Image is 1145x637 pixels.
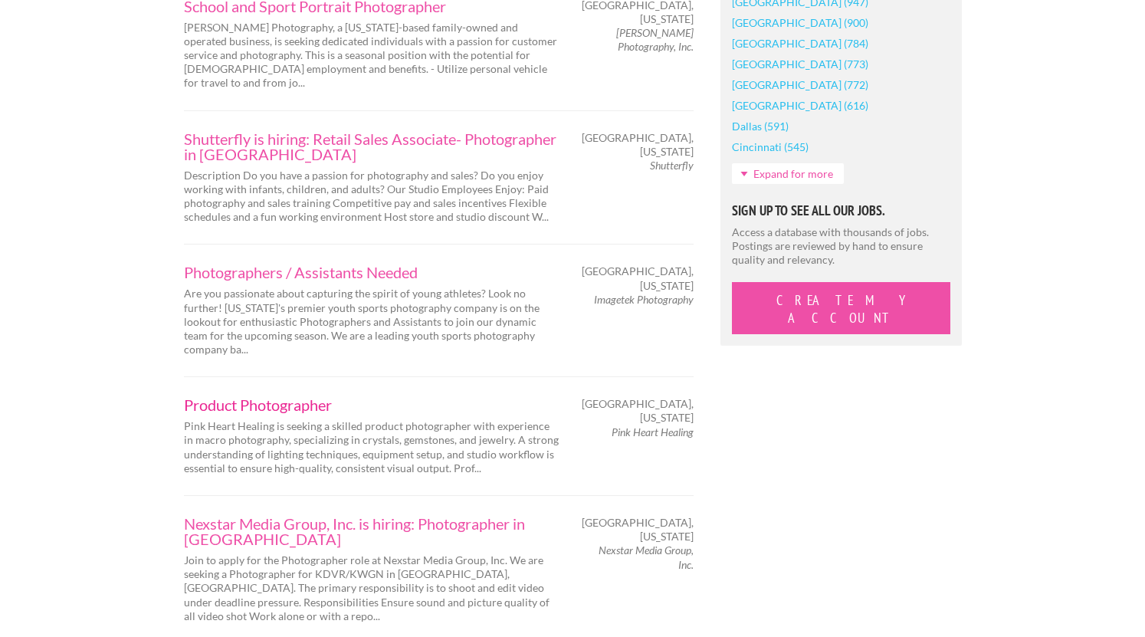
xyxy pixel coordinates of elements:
p: Access a database with thousands of jobs. Postings are reviewed by hand to ensure quality and rel... [732,225,950,268]
p: Description Do you have a passion for photography and sales? Do you enjoy working with infants, c... [184,169,559,225]
a: Dallas (591) [732,116,789,136]
em: Shutterfly [650,159,694,172]
a: Shutterfly is hiring: Retail Sales Associate- Photographer in [GEOGRAPHIC_DATA] [184,131,559,162]
span: [GEOGRAPHIC_DATA], [US_STATE] [582,397,694,425]
h5: Sign Up to See All Our Jobs. [732,204,950,218]
a: [GEOGRAPHIC_DATA] (616) [732,95,868,116]
a: Expand for more [732,163,844,184]
em: [PERSON_NAME] Photography, Inc. [616,26,694,53]
p: Join to apply for the Photographer role at Nexstar Media Group, Inc. We are seeking a Photographe... [184,553,559,623]
a: Cincinnati (545) [732,136,809,157]
a: [GEOGRAPHIC_DATA] (900) [732,12,868,33]
a: [GEOGRAPHIC_DATA] (784) [732,33,868,54]
p: Are you passionate about capturing the spirit of young athletes? Look no further! [US_STATE]'s pr... [184,287,559,356]
span: [GEOGRAPHIC_DATA], [US_STATE] [582,264,694,292]
button: Create My Account [732,282,950,334]
em: Imagetek Photography [594,293,694,306]
p: [PERSON_NAME] Photography, a [US_STATE]-based family-owned and operated business, is seeking dedi... [184,21,559,90]
em: Pink Heart Healing [612,425,694,438]
em: Nexstar Media Group, Inc. [599,543,694,570]
span: [GEOGRAPHIC_DATA], [US_STATE] [582,131,694,159]
a: Photographers / Assistants Needed [184,264,559,280]
a: Nexstar Media Group, Inc. is hiring: Photographer in [GEOGRAPHIC_DATA] [184,516,559,547]
span: [GEOGRAPHIC_DATA], [US_STATE] [582,516,694,543]
a: Product Photographer [184,397,559,412]
p: Pink Heart Healing is seeking a skilled product photographer with experience in macro photography... [184,419,559,475]
a: [GEOGRAPHIC_DATA] (772) [732,74,868,95]
a: [GEOGRAPHIC_DATA] (773) [732,54,868,74]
